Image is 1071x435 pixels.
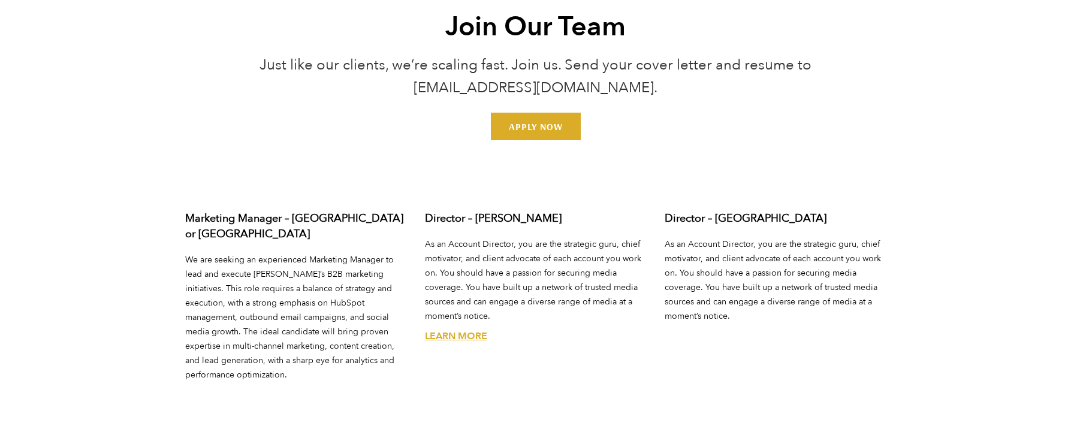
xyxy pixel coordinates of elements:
[665,237,886,324] p: As an Account Director, you are the strategic guru, chief motivator, and client advocate of each ...
[248,9,824,45] h2: Join Our Team
[425,330,487,343] a: Director – Austin
[665,211,886,226] h3: Director – [GEOGRAPHIC_DATA]
[248,54,824,99] p: Just like our clients, we’re scaling fast. Join us. Send your cover letter and resume to [EMAIL_A...
[491,113,581,140] a: Email us at jointheteam@treblepr.com
[185,211,407,242] h3: Marketing Manager – [GEOGRAPHIC_DATA] or [GEOGRAPHIC_DATA]
[425,237,647,324] p: As an Account Director, you are the strategic guru, chief motivator, and client advocate of each ...
[185,253,407,382] p: We are seeking an experienced Marketing Manager to lead and execute [PERSON_NAME]’s B2B marketing...
[425,211,647,226] h3: Director – [PERSON_NAME]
